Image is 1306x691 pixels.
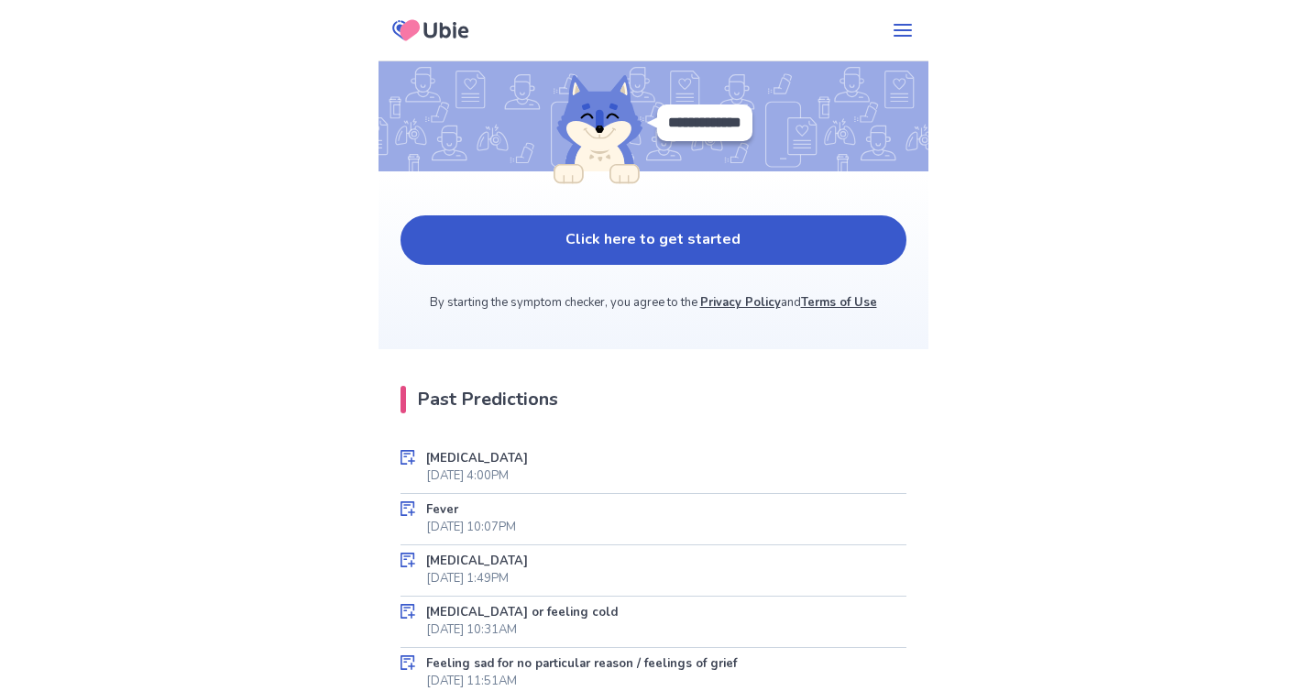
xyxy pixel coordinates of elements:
p: [DATE] 11:51AM [426,673,517,691]
p: Past Predictions [417,386,558,413]
p: [MEDICAL_DATA] [426,450,528,468]
a: [MEDICAL_DATA][DATE] 1:49PM [401,545,906,597]
button: menu [877,12,928,49]
p: [DATE] 10:31AM [426,621,517,640]
p: Feeling sad for no particular reason / feelings of grief [426,655,737,674]
a: Privacy Policy [700,294,781,311]
p: [DATE] 1:49PM [426,570,509,588]
p: By starting the symptom checker, you agree to the and [401,294,906,313]
p: [DATE] 4:00PM [426,467,509,486]
a: Terms of Use [801,294,877,311]
button: Click here to get started [401,215,906,265]
a: [MEDICAL_DATA][DATE] 4:00PM [401,443,906,494]
p: [MEDICAL_DATA] [426,553,528,571]
p: [MEDICAL_DATA] or feeling cold [426,604,618,622]
img: Shiba (Welcome Back) [554,75,642,184]
a: [MEDICAL_DATA] or feeling cold[DATE] 10:31AM [401,597,906,648]
p: [DATE] 10:07PM [426,519,516,537]
a: Fever[DATE] 10:07PM [401,494,906,545]
p: Fever [426,501,458,520]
